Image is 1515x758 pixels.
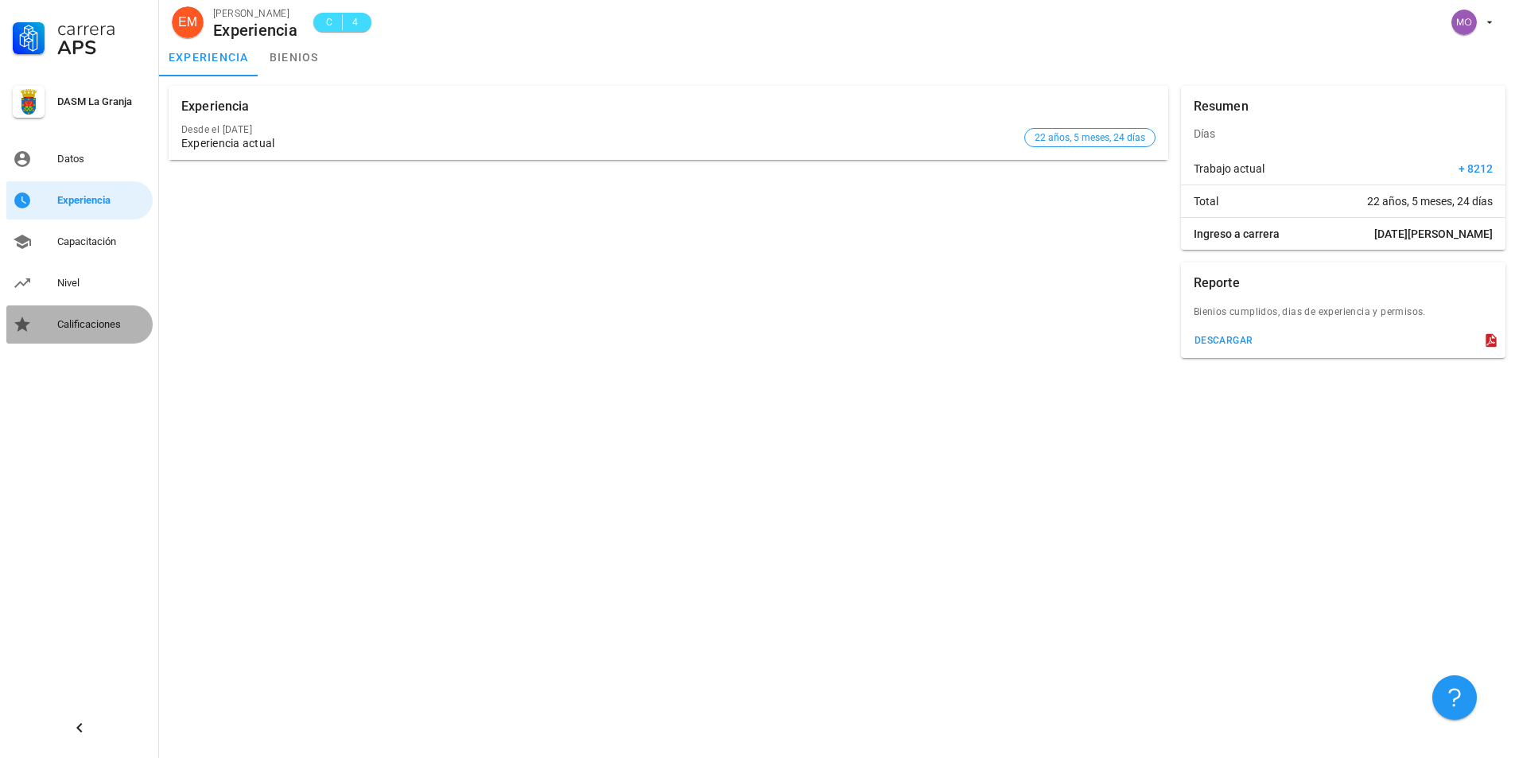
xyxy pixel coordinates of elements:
div: Resumen [1194,86,1249,127]
a: experiencia [159,38,258,76]
div: descargar [1194,335,1253,346]
span: C [323,14,336,30]
div: avatar [172,6,204,38]
div: Capacitación [57,235,146,248]
span: [DATE][PERSON_NAME] [1374,226,1493,242]
div: Desde el [DATE] [181,124,1018,135]
span: Trabajo actual [1194,161,1264,177]
span: Ingreso a carrera [1194,226,1280,242]
button: descargar [1187,329,1260,352]
div: Reporte [1194,262,1240,304]
a: Experiencia [6,181,153,220]
span: 4 [349,14,362,30]
div: Nivel [57,277,146,290]
div: Experiencia [181,86,250,127]
div: Calificaciones [57,318,146,331]
div: Bienios cumplidos, dias de experiencia y permisos. [1181,304,1505,329]
a: Datos [6,140,153,178]
div: Experiencia [57,194,146,207]
a: Nivel [6,264,153,302]
span: Total [1194,193,1218,209]
div: Datos [57,153,146,165]
a: Calificaciones [6,305,153,344]
div: APS [57,38,146,57]
div: Experiencia [213,21,297,39]
div: Experiencia actual [181,137,1018,150]
span: EM [178,6,197,38]
a: Capacitación [6,223,153,261]
div: Días [1181,115,1505,153]
div: DASM La Granja [57,95,146,108]
div: Carrera [57,19,146,38]
span: 22 años, 5 meses, 24 días [1035,129,1145,146]
span: 22 años, 5 meses, 24 días [1367,193,1493,209]
a: bienios [258,38,330,76]
span: + 8212 [1459,161,1493,177]
div: [PERSON_NAME] [213,6,297,21]
div: avatar [1451,10,1477,35]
